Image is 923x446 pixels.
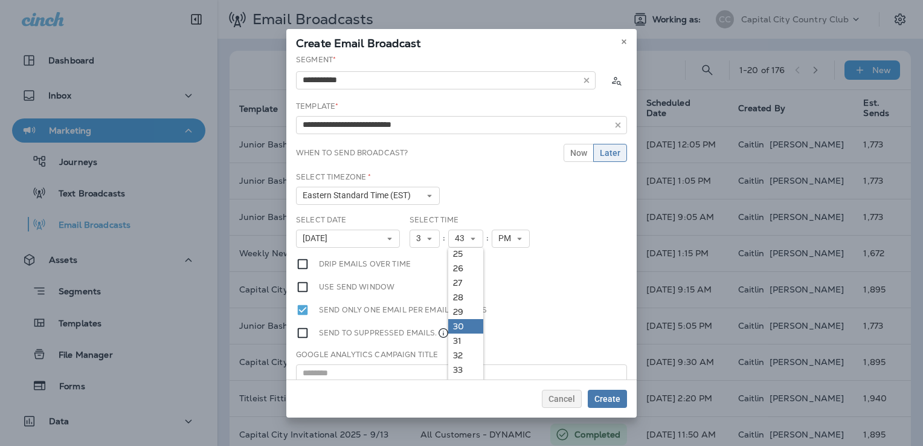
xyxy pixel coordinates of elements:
label: Send only one email per email address [319,303,487,317]
a: 26 [448,261,483,276]
button: 43 [448,230,483,248]
span: Now [570,149,587,157]
button: Later [593,144,627,162]
span: 3 [416,233,426,244]
a: 32 [448,348,483,363]
span: PM [498,233,516,244]
span: [DATE] [303,233,332,244]
button: Eastern Standard Time (EST) [296,187,440,205]
div: : [483,230,492,248]
label: Send to suppressed emails. [319,326,449,340]
span: Cancel [548,395,575,403]
label: Template [296,102,338,111]
div: : [440,230,448,248]
button: Create [588,390,627,408]
button: [DATE] [296,230,400,248]
button: 3 [410,230,440,248]
div: Create Email Broadcast [286,29,637,54]
span: 43 [455,233,469,244]
label: Segment [296,55,336,65]
label: Google Analytics Campaign Title [296,350,438,360]
a: 29 [448,305,483,319]
a: 30 [448,319,483,334]
button: Cancel [542,390,582,408]
a: 28 [448,290,483,305]
button: Calculate the estimated number of emails to be sent based on selected segment. (This could take a... [605,69,627,91]
span: Eastern Standard Time (EST) [303,190,416,201]
a: 27 [448,276,483,290]
a: 34 [448,377,483,392]
a: 33 [448,363,483,377]
label: Select Time [410,215,459,225]
label: Drip emails over time [319,257,411,271]
label: When to send broadcast? [296,148,408,158]
button: PM [492,230,530,248]
label: Select Date [296,215,347,225]
a: 31 [448,334,483,348]
label: Use send window [319,280,394,294]
span: Later [600,149,620,157]
span: Create [594,395,620,403]
button: Now [564,144,594,162]
a: 25 [448,247,483,261]
label: Select Timezone [296,172,371,182]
